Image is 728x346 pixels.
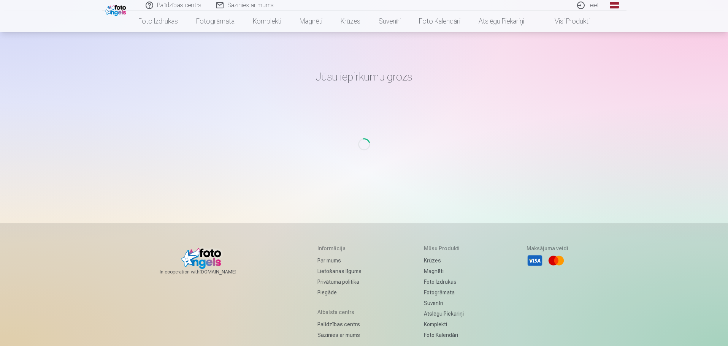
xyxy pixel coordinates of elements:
a: Suvenīri [424,298,464,308]
a: Visi produkti [533,11,599,32]
a: Magnēti [424,266,464,276]
h1: Jūsu iepirkumu grozs [142,70,586,84]
h5: Informācija [317,245,362,252]
a: Fotogrāmata [187,11,244,32]
a: Atslēgu piekariņi [424,308,464,319]
a: Suvenīri [370,11,410,32]
img: /fa1 [105,3,128,16]
span: In cooperation with [160,269,255,275]
h5: Mūsu produkti [424,245,464,252]
a: Krūzes [424,255,464,266]
a: Privātuma politika [317,276,362,287]
a: Atslēgu piekariņi [469,11,533,32]
a: Palīdzības centrs [317,319,362,330]
a: Foto kalendāri [424,330,464,340]
a: Sazinies ar mums [317,330,362,340]
a: Foto izdrukas [424,276,464,287]
a: Lietošanas līgums [317,266,362,276]
a: Foto izdrukas [129,11,187,32]
h5: Maksājuma veidi [527,245,568,252]
a: Komplekti [424,319,464,330]
a: Piegāde [317,287,362,298]
a: Fotogrāmata [424,287,464,298]
li: Mastercard [548,252,565,269]
a: Krūzes [331,11,370,32]
a: [DOMAIN_NAME] [200,269,255,275]
a: Par mums [317,255,362,266]
a: Magnēti [290,11,331,32]
a: Foto kalendāri [410,11,469,32]
a: Komplekti [244,11,290,32]
li: Visa [527,252,543,269]
h5: Atbalsta centrs [317,308,362,316]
